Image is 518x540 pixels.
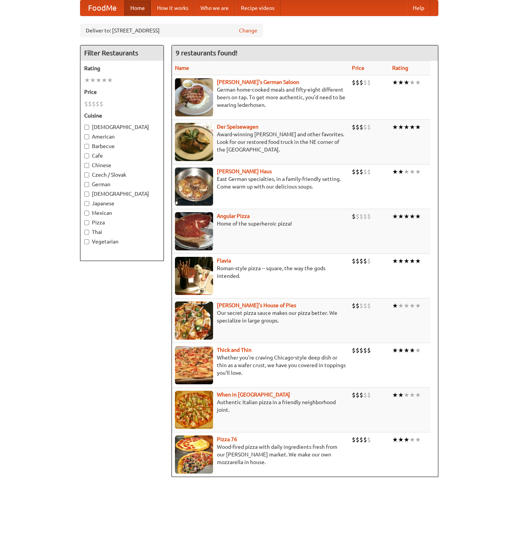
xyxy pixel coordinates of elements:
li: ★ [409,346,415,355]
li: $ [363,346,367,355]
li: $ [356,257,359,265]
label: [DEMOGRAPHIC_DATA] [84,190,160,198]
li: ★ [409,123,415,131]
li: ★ [392,301,398,310]
li: ★ [415,435,421,444]
li: $ [367,257,371,265]
li: ★ [409,391,415,399]
li: ★ [415,212,421,221]
li: $ [352,301,356,310]
a: Thick and Thin [217,347,252,353]
a: When in [GEOGRAPHIC_DATA] [217,392,290,398]
li: ★ [415,391,421,399]
li: ★ [392,257,398,265]
input: [DEMOGRAPHIC_DATA] [84,125,89,130]
p: East German specialties, in a family-friendly setting. Come warm up with our delicious soups. [175,175,346,190]
li: ★ [404,346,409,355]
li: $ [352,123,356,131]
li: $ [367,435,371,444]
b: Angular Pizza [217,213,250,219]
a: Home [124,0,151,16]
li: $ [359,78,363,87]
a: Price [352,65,364,71]
p: Home of the superheroic pizza! [175,220,346,227]
li: $ [92,100,96,108]
li: $ [99,100,103,108]
li: ★ [415,168,421,176]
img: luigis.jpg [175,301,213,340]
img: wheninrome.jpg [175,391,213,429]
li: $ [352,257,356,265]
li: ★ [398,435,404,444]
a: Rating [392,65,408,71]
b: [PERSON_NAME]'s German Saloon [217,79,299,85]
li: ★ [392,212,398,221]
li: $ [367,391,371,399]
a: Flavia [217,258,231,264]
li: ★ [415,346,421,355]
h5: Price [84,88,160,96]
img: speisewagen.jpg [175,123,213,161]
li: $ [88,100,92,108]
p: Roman-style pizza -- square, the way the gods intended. [175,264,346,280]
li: ★ [404,212,409,221]
b: Pizza 76 [217,436,237,442]
li: ★ [392,123,398,131]
li: $ [356,78,359,87]
li: ★ [415,78,421,87]
li: $ [363,78,367,87]
img: esthers.jpg [175,78,213,116]
input: Barbecue [84,144,89,149]
label: German [84,181,160,188]
li: $ [367,301,371,310]
li: $ [352,435,356,444]
p: Award-winning [PERSON_NAME] and other favorites. Look for our restored food truck in the NE corne... [175,131,346,153]
li: ★ [398,346,404,355]
li: ★ [409,78,415,87]
label: Japanese [84,200,160,207]
li: $ [359,301,363,310]
a: Recipe videos [235,0,281,16]
li: $ [352,346,356,355]
p: Whether you're craving Chicago-style deep dish or thin as a wafer crust, we have you covered in t... [175,354,346,377]
li: ★ [409,168,415,176]
label: Czech / Slovak [84,171,160,179]
li: $ [359,391,363,399]
li: $ [352,391,356,399]
input: Thai [84,230,89,235]
img: pizza76.jpg [175,435,213,474]
li: ★ [398,168,404,176]
a: Help [407,0,430,16]
li: ★ [398,257,404,265]
h4: Filter Restaurants [80,45,164,61]
li: ★ [398,301,404,310]
li: $ [359,212,363,221]
label: Chinese [84,161,160,169]
li: ★ [392,391,398,399]
input: Cafe [84,153,89,158]
h5: Cuisine [84,112,160,119]
li: ★ [398,391,404,399]
li: ★ [404,257,409,265]
li: $ [352,168,356,176]
li: ★ [404,391,409,399]
input: Mexican [84,211,89,216]
a: Der Speisewagen [217,124,258,130]
li: $ [363,168,367,176]
li: ★ [404,123,409,131]
li: $ [359,123,363,131]
li: ★ [398,212,404,221]
img: angular.jpg [175,212,213,250]
p: Wood-fired pizza with daily ingredients fresh from our [PERSON_NAME] market. We make our own mozz... [175,443,346,466]
li: ★ [409,435,415,444]
li: $ [363,301,367,310]
li: ★ [90,76,96,84]
li: $ [367,212,371,221]
li: $ [352,78,356,87]
li: ★ [409,257,415,265]
a: Change [239,27,257,34]
li: $ [356,391,359,399]
h5: Rating [84,64,160,72]
input: Chinese [84,163,89,168]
